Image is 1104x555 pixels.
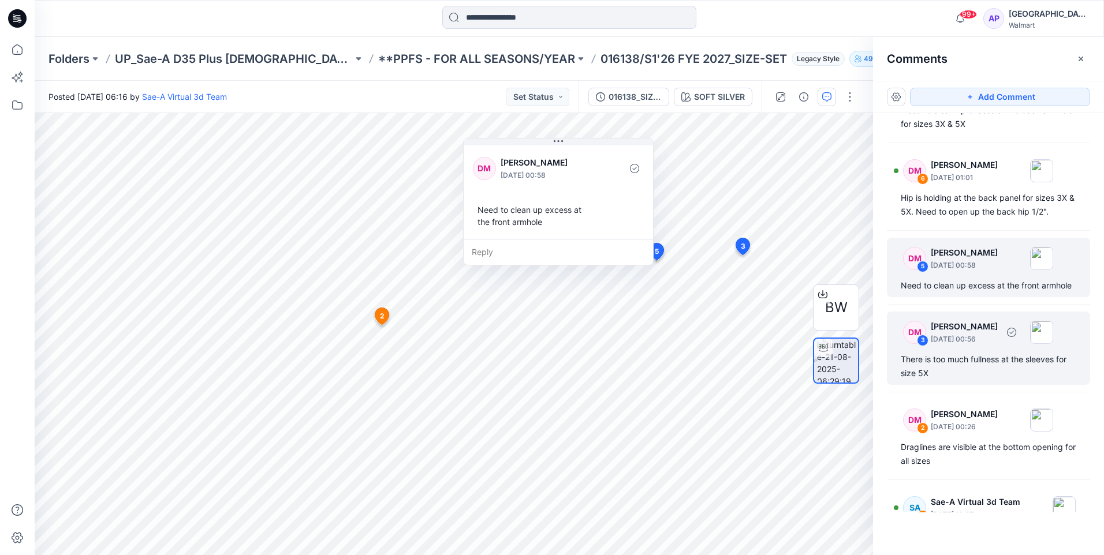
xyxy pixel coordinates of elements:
[903,321,926,344] div: DM
[501,170,595,181] p: [DATE] 00:58
[931,495,1020,509] p: Sae-A Virtual 3d Team
[674,88,752,106] button: SOFT SILVER
[903,408,926,432] div: DM
[931,320,998,333] p: [PERSON_NAME]
[795,88,813,106] button: Details
[931,407,998,421] p: [PERSON_NAME]
[931,246,998,260] p: [PERSON_NAME]
[655,246,659,257] span: 5
[901,352,1076,380] div: There is too much fullness at the sleeves for size 5X
[983,8,1004,29] div: AP
[473,199,644,232] div: Need to clean up excess at the front armhole
[917,173,928,185] div: 6
[380,311,385,321] span: 2
[588,88,669,106] button: 016138_SIZE-SET_TS PUFF SLV FLEECE SAEA 081925
[142,92,227,102] a: Sae-A Virtual 3d Team
[792,52,845,66] span: Legacy Style
[741,241,745,252] span: 3
[115,51,353,67] a: UP_Sae-A D35 Plus [DEMOGRAPHIC_DATA] Top
[917,510,928,522] div: 1
[903,496,926,519] div: SA
[609,91,662,103] div: 016138_SIZE-SET_TS PUFF SLV FLEECE SAEA 081925
[787,51,845,67] button: Legacy Style
[887,52,948,66] h2: Comments
[464,239,653,265] div: Reply
[917,335,928,346] div: 3
[960,10,977,19] span: 99+
[49,51,89,67] a: Folders
[825,297,848,318] span: BW
[1009,21,1090,29] div: Walmart
[931,421,998,433] p: [DATE] 00:26
[849,51,887,67] button: 49
[864,52,873,65] p: 49
[917,422,928,434] div: 2
[817,339,858,382] img: turntable-21-08-2025-06:29:19
[903,247,926,270] div: DM
[931,333,998,345] p: [DATE] 00:56
[910,88,1090,106] button: Add Comment
[1009,7,1090,21] div: [GEOGRAPHIC_DATA]
[917,261,928,272] div: 5
[501,156,595,170] p: [PERSON_NAME]
[931,509,1020,520] p: [DATE] 16:27
[931,172,998,183] p: [DATE] 01:01
[931,260,998,271] p: [DATE] 00:58
[901,279,1076,292] div: Need to clean up excess at the front armhole
[378,51,575,67] a: **PPFS - FOR ALL SEASONS/YEAR
[901,191,1076,219] div: Hip is holding at the back panel for sizes 3X & 5X. Need to open up the back hip 1/2".
[473,157,496,180] div: DM
[694,91,745,103] div: SOFT SILVER
[49,91,227,103] span: Posted [DATE] 06:16 by
[901,103,1076,131] div: Need to clean up excess at the back armhole for sizes 3X & 5X
[901,440,1076,468] div: Draglines are visible at the bottom opening for all sizes
[903,159,926,182] div: DM
[601,51,787,67] p: 016138/S1'26 FYE 2027_SIZE-SET
[931,158,998,172] p: [PERSON_NAME]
